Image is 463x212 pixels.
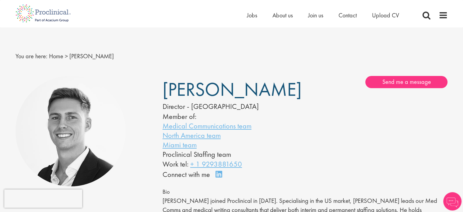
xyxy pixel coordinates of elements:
[163,140,197,149] a: Miami team
[4,189,82,208] iframe: reCAPTCHA
[372,11,399,19] a: Upload CV
[163,188,170,196] span: Bio
[163,159,188,169] span: Work tel:
[49,52,63,60] a: breadcrumb link
[272,11,293,19] a: About us
[163,112,196,121] label: Member of:
[247,11,257,19] a: Jobs
[365,76,447,88] a: Send me a message
[69,52,114,60] span: [PERSON_NAME]
[163,149,287,159] li: Proclinical Staffing team
[16,52,47,60] span: You are here:
[443,192,461,210] img: Chatbot
[65,52,68,60] span: >
[163,121,251,131] a: Medical Communications team
[190,159,242,169] a: + 1 9293881650
[163,131,221,140] a: North America team
[308,11,323,19] a: Join us
[163,101,287,112] div: Director - [GEOGRAPHIC_DATA]
[338,11,357,19] a: Contact
[16,76,126,187] img: George Watson
[163,77,302,102] span: [PERSON_NAME]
